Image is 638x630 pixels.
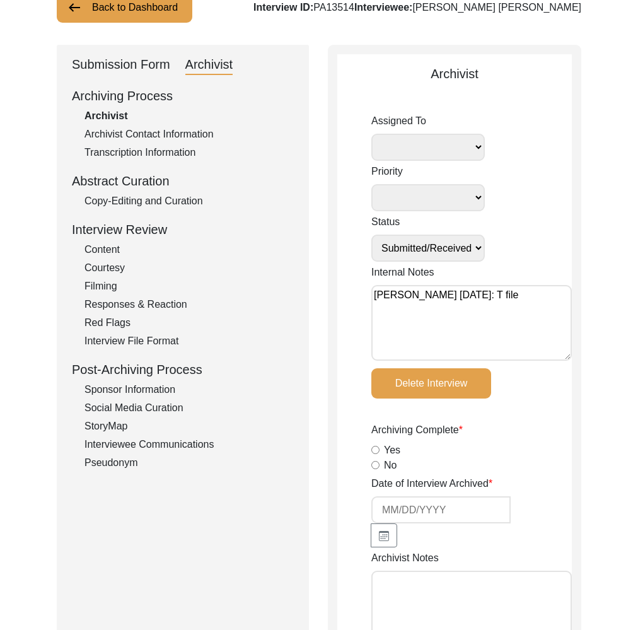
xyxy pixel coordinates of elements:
[253,2,313,13] b: Interview ID:
[371,164,485,179] label: Priority
[72,220,294,239] div: Interview Review
[371,265,434,280] label: Internal Notes
[84,382,294,397] div: Sponsor Information
[84,334,294,349] div: Interview File Format
[72,55,170,75] div: Submission Form
[84,194,294,209] div: Copy-Editing and Curation
[84,400,294,416] div: Social Media Curation
[72,360,294,379] div: Post-Archiving Process
[84,127,294,142] div: Archivist Contact Information
[72,172,294,190] div: Abstract Curation
[384,458,397,473] label: No
[84,315,294,330] div: Red Flags
[371,368,491,399] button: Delete Interview
[371,114,485,129] label: Assigned To
[371,476,492,491] label: Date of Interview Archived
[84,455,294,470] div: Pseudonym
[84,242,294,257] div: Content
[84,297,294,312] div: Responses & Reaction
[84,279,294,294] div: Filming
[84,419,294,434] div: StoryMap
[371,423,463,438] label: Archiving Complete
[371,496,511,523] input: MM/DD/YYYY
[84,108,294,124] div: Archivist
[84,260,294,276] div: Courtesy
[384,443,400,458] label: Yes
[371,551,439,566] label: Archivist Notes
[84,145,294,160] div: Transcription Information
[84,437,294,452] div: Interviewee Communications
[72,86,294,105] div: Archiving Process
[354,2,412,13] b: Interviewee:
[185,55,233,75] div: Archivist
[337,64,572,83] div: Archivist
[371,214,485,230] label: Status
